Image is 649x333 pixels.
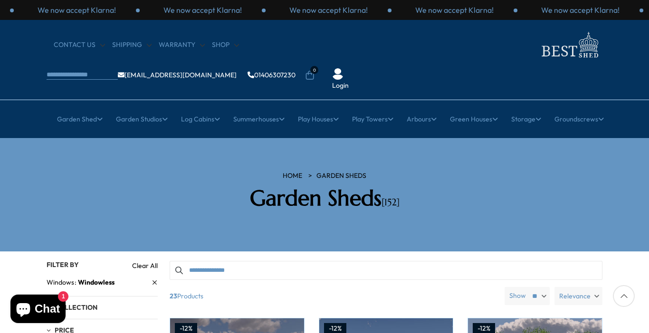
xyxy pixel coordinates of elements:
img: User Icon [332,68,344,80]
a: CONTACT US [54,40,105,50]
a: Login [332,81,349,91]
img: logo [536,29,602,60]
a: Garden Sheds [316,171,366,181]
label: Relevance [554,287,602,305]
p: We now accept Klarna! [541,5,620,15]
h2: Garden Sheds [189,185,460,211]
p: We now accept Klarna! [289,5,368,15]
a: Green Houses [450,107,498,131]
p: We now accept Klarna! [415,5,494,15]
b: 23 [170,287,177,305]
a: 0 [305,71,315,80]
input: Search products [170,261,602,280]
div: 1 / 3 [517,5,643,15]
a: Play Houses [298,107,339,131]
a: HOME [283,171,302,181]
a: Shop [212,40,239,50]
a: Play Towers [352,107,393,131]
span: Filter By [47,260,79,269]
a: Garden Shed [57,107,103,131]
a: Storage [511,107,541,131]
span: Relevance [559,287,591,305]
span: Windowless [78,278,115,287]
span: [152] [382,196,400,208]
label: Show [509,291,526,301]
a: Clear All [132,261,158,270]
div: 2 / 3 [266,5,391,15]
span: Windows [47,277,78,287]
a: [EMAIL_ADDRESS][DOMAIN_NAME] [118,72,237,78]
span: 0 [310,66,318,74]
a: Arbours [407,107,437,131]
div: 3 / 3 [14,5,140,15]
a: Garden Studios [116,107,168,131]
span: Collection [55,303,97,312]
div: 1 / 3 [140,5,266,15]
a: Summerhouses [233,107,285,131]
a: 01406307230 [248,72,296,78]
a: Warranty [159,40,205,50]
a: Shipping [112,40,152,50]
p: We now accept Klarna! [38,5,116,15]
a: Log Cabins [181,107,220,131]
span: Products [166,287,501,305]
p: We now accept Klarna! [163,5,242,15]
inbox-online-store-chat: Shopify online store chat [8,295,68,325]
a: Groundscrews [554,107,604,131]
div: 3 / 3 [391,5,517,15]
